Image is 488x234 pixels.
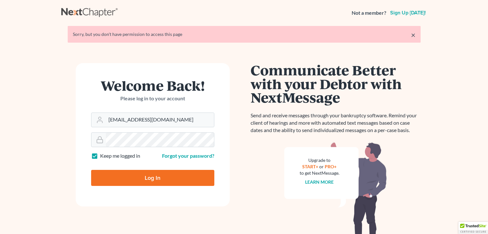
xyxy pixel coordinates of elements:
p: Send and receive messages through your bankruptcy software. Remind your client of hearings and mo... [251,112,421,134]
input: Email Address [106,113,214,127]
a: Forgot your password? [162,153,214,159]
h1: Welcome Back! [91,79,214,92]
a: Sign up [DATE]! [389,10,427,15]
input: Log In [91,170,214,186]
a: Learn more [305,179,334,185]
div: Upgrade to [300,157,339,163]
div: TrustedSite Certified [458,222,488,234]
a: PRO+ [325,164,337,169]
div: Sorry, but you don't have permission to access this page [73,31,415,38]
span: or [319,164,324,169]
a: START+ [302,164,318,169]
strong: Not a member? [352,9,386,17]
p: Please log in to your account [91,95,214,102]
label: Keep me logged in [100,152,140,160]
h1: Communicate Better with your Debtor with NextMessage [251,63,421,104]
div: to get NextMessage. [300,170,339,176]
a: × [411,31,415,39]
